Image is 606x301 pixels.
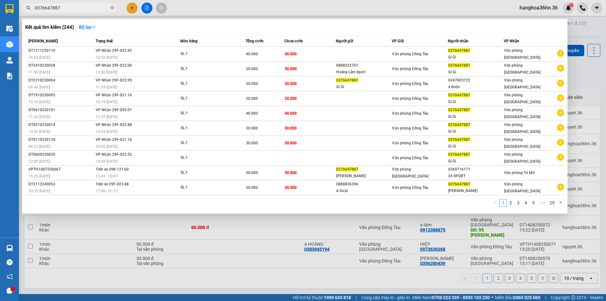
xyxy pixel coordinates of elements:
div: DT0609230035 [28,151,94,158]
span: VP Nhận 29F-021.16 [96,137,132,142]
button: Bộ lọcdown [74,22,101,32]
span: Văn phòng [GEOGRAPHIC_DATA] [504,48,540,60]
span: plus-circle [557,65,564,72]
div: DT0610230101 [28,107,94,113]
img: solution-icon [6,73,13,79]
span: Văn phòng Tú Mỡ [504,171,535,175]
span: 11:37 [DATE] [96,115,117,119]
span: 40.000 [285,52,297,56]
div: Gi Gi [448,99,503,105]
span: Trên xe 29K-131.00 [96,167,129,172]
li: 3 [514,199,522,207]
span: 30.000 [285,185,297,190]
span: Văn phòng Đồng Tàu [392,52,428,56]
div: SL: 1 [181,169,228,176]
img: warehouse-icon [6,57,13,63]
div: DT0210230014 [28,122,94,128]
span: 14:09 [DATE] [96,159,117,164]
span: search [26,6,31,10]
span: 30.000 [285,67,297,71]
span: plus-circle [557,139,564,146]
li: 25 [547,199,557,207]
div: a thiệu [448,84,503,90]
span: 30.000 [246,81,258,86]
div: SL: 1 [181,140,228,147]
li: 1 [499,199,507,207]
span: Trạng thái [96,39,113,43]
div: A Duật [336,188,391,194]
strong: Bộ lọc [79,25,96,30]
span: 30.000 [246,67,258,71]
span: 30.000 [246,171,258,175]
span: 0376647887 [448,137,470,142]
span: Văn phòng Đồng Tàu [392,141,428,145]
span: message [7,288,13,294]
img: warehouse-icon [6,25,13,32]
div: SL: 1 [181,80,228,87]
span: Văn phòng Đồng Tàu [392,67,428,71]
div: DT2410230028 [28,62,94,69]
span: plus-circle [557,94,564,101]
div: Hoàng Lâm Sport [336,69,391,75]
div: Gi Gi [448,128,503,135]
span: question-circle [7,259,13,265]
span: VP Nhận 29F-055.01 [96,108,132,112]
img: logo-vxr [5,4,14,14]
span: Văn phòng [GEOGRAPHIC_DATA] [504,182,540,193]
div: 0888222707 [336,62,391,69]
span: 10:26 [DATE] [96,144,117,149]
span: plus-circle [557,50,564,57]
span: VP Nhận 29F-022.92 [96,48,132,53]
span: left [494,201,497,204]
div: Gi Gi [448,69,503,75]
span: 0376647887 [448,93,470,97]
span: 11:36 [DATE] [28,115,50,119]
span: Người gửi [336,39,353,43]
li: 5 [530,199,537,207]
div: SL: 1 [181,154,228,161]
div: DT3112240053 [28,181,94,188]
div: Gi Gi [448,158,503,165]
span: 30.000 [285,141,297,145]
a: 4 [522,199,529,206]
span: Người nhận [448,39,468,43]
button: left [492,199,499,207]
span: Văn phòng [GEOGRAPHIC_DATA] [392,167,428,178]
span: Món hàng [180,39,198,43]
span: 16:53 [DATE] [28,55,50,60]
div: Gi Gi [448,54,503,61]
span: VP Gửi [392,39,404,43]
span: VP Nhận 29F-023.52 [96,152,132,157]
span: 30.000 [285,81,297,86]
div: DT1910230095 [28,92,94,99]
span: Văn phòng Đồng Tàu [392,126,428,130]
span: 0376647887 [448,108,470,112]
a: 25 [548,199,556,206]
span: close-circle [110,5,114,11]
div: DT1211230110 [28,47,94,54]
div: [PERSON_NAME] [336,173,391,179]
div: SL: 1 [181,110,228,117]
a: 3 [515,199,522,206]
span: VP Nhận 29F-023.06 [96,63,132,68]
span: 30.000 [246,126,258,130]
span: 15:19 [DATE] [96,100,117,104]
a: 2 [507,199,514,206]
span: 15:35 [DATE] [28,174,50,178]
span: 0376647887 [448,48,470,53]
div: SL: 1 [181,65,228,72]
div: SL: 1 [181,125,228,132]
span: Văn phòng Đồng Tàu [392,96,428,101]
span: plus-circle [557,124,564,131]
span: 11:00 - 31/12 [96,189,118,193]
span: 0376647887 [448,63,470,68]
span: plus-circle [557,109,564,116]
span: 13:09 [DATE] [28,159,50,164]
span: 11:24 [DATE] [96,85,117,89]
span: VP Nhận [504,39,519,43]
div: VPTH1007250067 [28,166,94,173]
span: 40.000 [285,111,297,116]
span: 40.000 [246,52,258,56]
span: Văn phòng Đồng Tàu [392,156,428,160]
